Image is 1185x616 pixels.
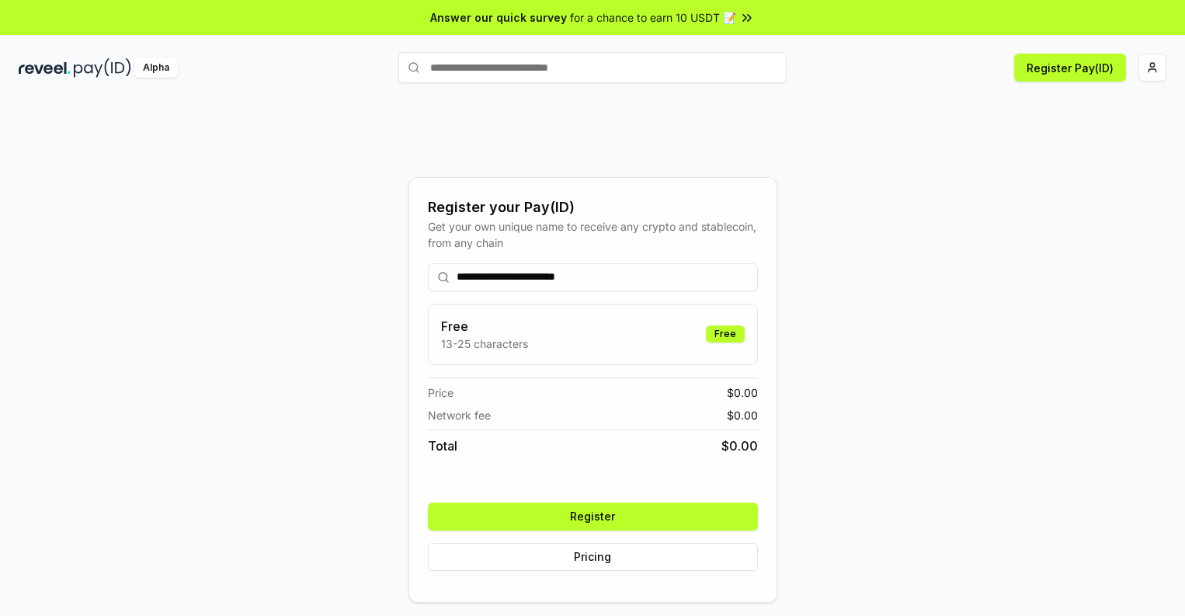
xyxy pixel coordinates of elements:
[428,503,758,531] button: Register
[727,385,758,401] span: $ 0.00
[428,218,758,251] div: Get your own unique name to receive any crypto and stablecoin, from any chain
[134,58,178,78] div: Alpha
[428,407,491,423] span: Network fee
[428,197,758,218] div: Register your Pay(ID)
[721,437,758,455] span: $ 0.00
[428,385,453,401] span: Price
[1014,54,1126,82] button: Register Pay(ID)
[430,9,567,26] span: Answer our quick survey
[74,58,131,78] img: pay_id
[428,437,457,455] span: Total
[441,336,528,352] p: 13-25 characters
[706,325,745,343] div: Free
[441,317,528,336] h3: Free
[570,9,736,26] span: for a chance to earn 10 USDT 📝
[727,407,758,423] span: $ 0.00
[428,543,758,571] button: Pricing
[19,58,71,78] img: reveel_dark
